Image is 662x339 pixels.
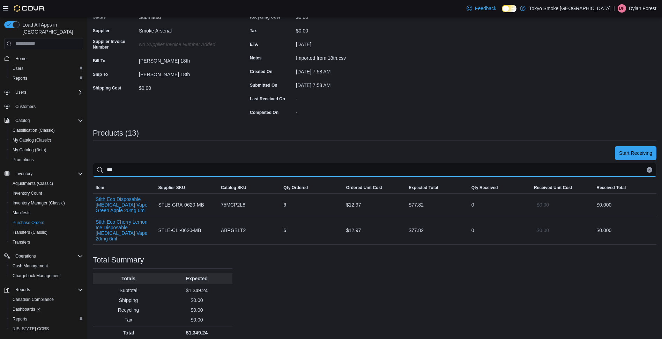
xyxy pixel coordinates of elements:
[7,271,86,281] button: Chargeback Management
[10,74,83,82] span: Reports
[464,1,499,15] a: Feedback
[96,306,161,313] p: Recycling
[10,262,51,270] a: Cash Management
[406,223,468,237] div: $77.82
[296,39,389,47] div: [DATE]
[10,315,30,323] a: Reports
[221,226,246,235] span: ABPGBLT2
[296,93,389,102] div: -
[10,272,64,280] a: Chargeback Management
[469,182,531,193] button: Qty Received
[10,156,83,164] span: Promotions
[13,190,42,196] span: Inventory Count
[296,80,389,88] div: [DATE] 7:58 AM
[7,324,86,334] button: [US_STATE] CCRS
[10,209,83,217] span: Manifests
[13,273,61,279] span: Chargeback Management
[10,179,83,188] span: Adjustments (Classic)
[10,305,83,313] span: Dashboards
[7,125,86,135] button: Classification (Classic)
[10,199,83,207] span: Inventory Manager (Classic)
[13,220,44,225] span: Purchase Orders
[158,201,204,209] span: STLE-GRA-0620-MB
[96,275,161,282] p: Totals
[13,66,23,71] span: Users
[406,182,468,193] button: Expected Total
[221,201,245,209] span: 75MCP2L8
[155,182,218,193] button: Supplier SKU
[7,218,86,228] button: Purchase Orders
[13,116,83,125] span: Catalog
[139,82,232,91] div: $0.00
[475,5,496,12] span: Feedback
[469,198,531,212] div: 0
[7,228,86,237] button: Transfers (Classic)
[13,286,83,294] span: Reports
[13,239,30,245] span: Transfers
[218,182,281,193] button: Catalog SKU
[597,226,654,235] div: $0.00 0
[93,72,108,77] label: Ship To
[7,261,86,271] button: Cash Management
[93,39,136,50] label: Supplier Invoice Number
[10,238,83,246] span: Transfers
[10,218,47,227] a: Purchase Orders
[13,116,32,125] button: Catalog
[7,135,86,145] button: My Catalog (Classic)
[7,155,86,165] button: Promotions
[10,295,57,304] a: Canadian Compliance
[164,316,230,323] p: $0.00
[13,230,47,235] span: Transfers (Classic)
[7,295,86,304] button: Canadian Compliance
[629,4,656,13] p: Dylan Forest
[10,179,56,188] a: Adjustments (Classic)
[10,199,68,207] a: Inventory Manager (Classic)
[15,171,32,176] span: Inventory
[296,66,389,74] div: [DATE] 7:58 AM
[409,185,438,190] span: Expected Total
[534,223,552,237] button: $0.00
[1,87,86,97] button: Users
[93,129,139,137] h3: Products (13)
[93,28,110,34] label: Supplier
[471,185,498,190] span: Qty Received
[283,185,308,190] span: Qty Ordered
[1,116,86,125] button: Catalog
[13,169,83,178] span: Inventory
[10,146,49,154] a: My Catalog (Beta)
[164,306,230,313] p: $0.00
[10,189,83,197] span: Inventory Count
[164,329,230,336] p: $1,349.24
[10,272,83,280] span: Chargeback Management
[164,287,230,294] p: $1,349.24
[534,185,572,190] span: Received Unit Cost
[343,182,406,193] button: Ordered Unit Cost
[96,185,104,190] span: Item
[93,182,155,193] button: Item
[250,42,258,47] label: ETA
[7,208,86,218] button: Manifests
[250,82,277,88] label: Submitted On
[10,136,54,144] a: My Catalog (Classic)
[250,28,257,34] label: Tax
[13,169,35,178] button: Inventory
[13,210,30,216] span: Manifests
[537,201,549,208] span: $0.00
[534,198,552,212] button: $0.00
[13,54,83,63] span: Home
[1,101,86,111] button: Customers
[7,73,86,83] button: Reports
[164,297,230,304] p: $0.00
[13,252,83,260] span: Operations
[10,189,45,197] a: Inventory Count
[96,297,161,304] p: Shipping
[7,145,86,155] button: My Catalog (Beta)
[647,167,652,173] button: Clear input
[613,4,615,13] p: |
[281,198,343,212] div: 6
[13,200,65,206] span: Inventory Manager (Classic)
[10,146,83,154] span: My Catalog (Beta)
[10,126,83,135] span: Classification (Classic)
[597,185,626,190] span: Received Total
